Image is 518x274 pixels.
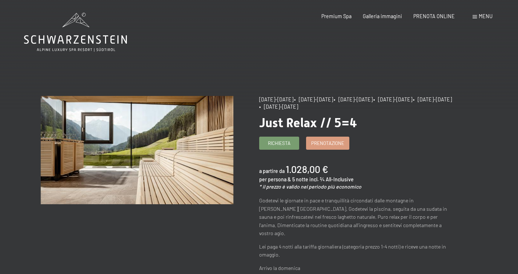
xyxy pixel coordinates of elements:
p: Arrivo la domenica [259,264,452,273]
em: * il prezzo è valido nel periodo più economico [259,184,361,190]
img: Just Relax // 5=4 [41,96,233,204]
span: • [DATE]-[DATE] [294,96,333,102]
span: per persona & [259,176,291,182]
a: Richiesta [260,137,299,149]
span: Richiesta [268,140,290,146]
span: Just Relax // 5=4 [259,115,357,130]
b: 1.028,00 € [286,163,328,175]
a: Galleria immagini [363,13,402,19]
span: Menu [479,13,493,19]
p: Godetevi le giornate in pace e tranquillità circondati dalle montagne in [PERSON_NAME][GEOGRAPHIC... [259,197,452,238]
p: Lei paga 4 notti alla tariffa giornaliera (categoria prezzo 1-4 notti) e riceve una notte in omag... [259,243,452,259]
span: 5 notte [292,176,308,182]
span: a partire da [259,168,285,174]
span: incl. ¾ All-Inclusive [309,176,354,182]
a: Prenotazione [306,137,349,149]
span: [DATE]-[DATE] [259,96,293,102]
span: • [DATE]-[DATE] [413,96,452,102]
span: • [DATE]-[DATE] [334,96,373,102]
span: Prenotazione [311,140,344,146]
a: PRENOTA ONLINE [413,13,455,19]
span: • [DATE]-[DATE] [373,96,412,102]
span: • [DATE]-[DATE] [259,104,298,110]
a: Premium Spa [321,13,352,19]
